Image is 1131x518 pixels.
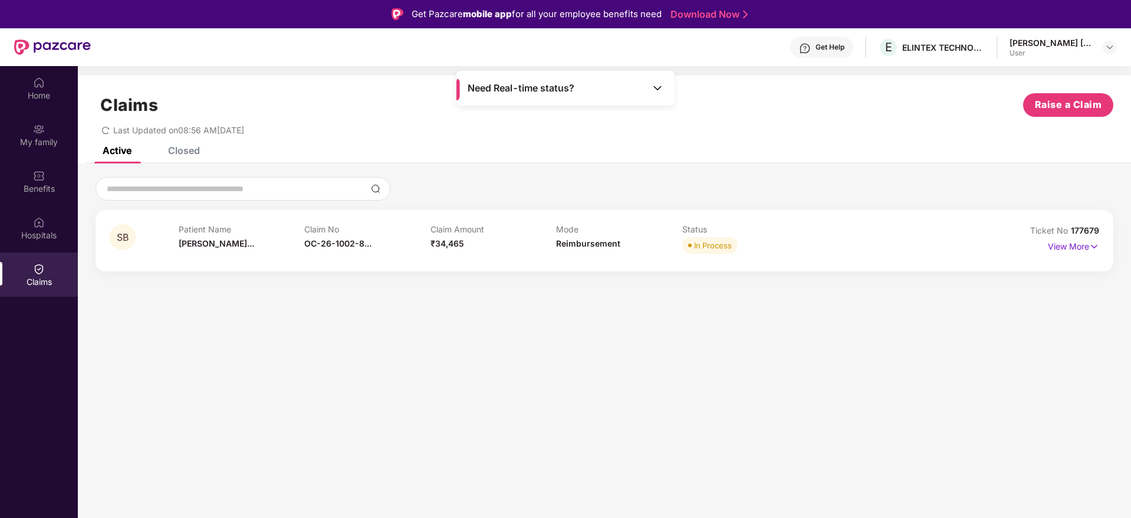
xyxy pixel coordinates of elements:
div: Active [103,145,131,156]
strong: mobile app [463,8,512,19]
img: svg+xml;base64,PHN2ZyBpZD0iSG9zcGl0YWxzIiB4bWxucz0iaHR0cDovL3d3dy53My5vcmcvMjAwMC9zdmciIHdpZHRoPS... [33,217,45,228]
h1: Claims [100,95,158,115]
div: ELINTEX TECHNOLOGIES PRIVATE LIMITED [902,42,985,53]
div: [PERSON_NAME] [PERSON_NAME] [1010,37,1092,48]
p: Claim Amount [430,224,557,234]
img: svg+xml;base64,PHN2ZyBpZD0iSG9tZSIgeG1sbnM9Imh0dHA6Ly93d3cudzMub3JnLzIwMDAvc3ZnIiB3aWR0aD0iMjAiIG... [33,77,45,88]
span: Raise a Claim [1035,97,1102,112]
img: svg+xml;base64,PHN2ZyBpZD0iQ2xhaW0iIHhtbG5zPSJodHRwOi8vd3d3LnczLm9yZy8yMDAwL3N2ZyIgd2lkdGg9IjIwIi... [33,263,45,275]
button: Raise a Claim [1023,93,1113,117]
img: svg+xml;base64,PHN2ZyBpZD0iQmVuZWZpdHMiIHhtbG5zPSJodHRwOi8vd3d3LnczLm9yZy8yMDAwL3N2ZyIgd2lkdGg9Ij... [33,170,45,182]
img: Stroke [743,8,748,21]
div: Closed [168,145,200,156]
p: View More [1048,237,1099,253]
img: svg+xml;base64,PHN2ZyBpZD0iRHJvcGRvd24tMzJ4MzIiIHhtbG5zPSJodHRwOi8vd3d3LnczLm9yZy8yMDAwL3N2ZyIgd2... [1105,42,1114,52]
span: OC-26-1002-8... [304,238,371,248]
img: svg+xml;base64,PHN2ZyBpZD0iSGVscC0zMngzMiIgeG1sbnM9Imh0dHA6Ly93d3cudzMub3JnLzIwMDAvc3ZnIiB3aWR0aD... [799,42,811,54]
span: Need Real-time status? [468,82,574,94]
div: Get Pazcare for all your employee benefits need [412,7,662,21]
div: User [1010,48,1092,58]
img: svg+xml;base64,PHN2ZyBpZD0iU2VhcmNoLTMyeDMyIiB4bWxucz0iaHR0cDovL3d3dy53My5vcmcvMjAwMC9zdmciIHdpZH... [371,184,380,194]
img: svg+xml;base64,PHN2ZyB3aWR0aD0iMjAiIGhlaWdodD0iMjAiIHZpZXdCb3g9IjAgMCAyMCAyMCIgZmlsbD0ibm9uZSIgeG... [33,123,45,135]
span: ₹34,465 [430,238,464,248]
img: Logo [392,8,403,20]
div: Get Help [816,42,844,52]
span: Last Updated on 08:56 AM[DATE] [113,125,244,135]
span: 177679 [1071,225,1099,235]
span: [PERSON_NAME]... [179,238,254,248]
div: In Process [694,240,732,251]
span: E [885,40,892,54]
span: Reimbursement [556,238,620,248]
span: Ticket No [1030,225,1071,235]
p: Status [682,224,808,234]
p: Mode [556,224,682,234]
p: Patient Name [179,224,305,234]
img: New Pazcare Logo [14,40,91,55]
span: SB [117,232,129,242]
p: Claim No [304,224,430,234]
span: redo [101,125,110,135]
img: svg+xml;base64,PHN2ZyB4bWxucz0iaHR0cDovL3d3dy53My5vcmcvMjAwMC9zdmciIHdpZHRoPSIxNyIgaGVpZ2h0PSIxNy... [1089,240,1099,253]
img: Toggle Icon [652,82,663,94]
a: Download Now [670,8,744,21]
